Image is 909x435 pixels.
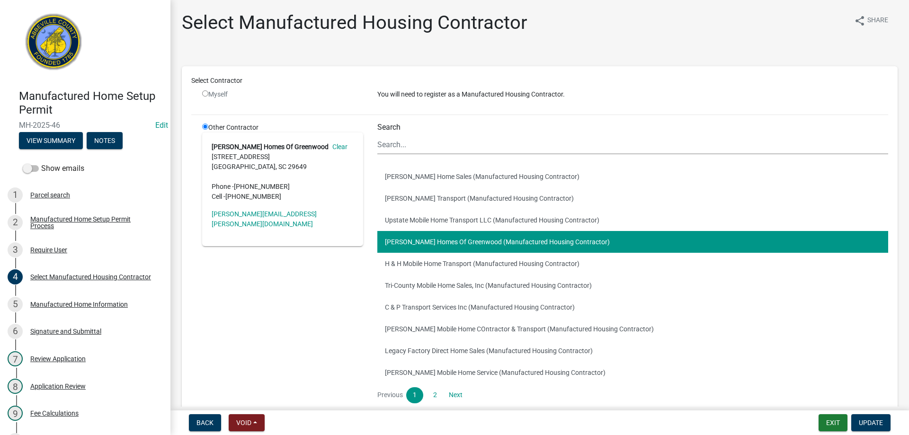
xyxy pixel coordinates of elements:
label: Search [377,124,401,131]
p: You will need to register as a Manufactured Housing Contractor. [377,89,888,99]
a: 2 [427,387,444,403]
img: Abbeville County, South Carolina [19,10,89,80]
label: Show emails [23,163,84,174]
a: Edit [155,121,168,130]
button: Back [189,414,221,431]
div: Select Manufactured Housing Contractor [30,274,151,280]
button: Update [851,414,891,431]
button: Void [229,414,265,431]
div: 3 [8,242,23,257]
h1: Select Manufactured Housing Contractor [182,11,527,34]
span: Back [196,419,214,426]
wm-modal-confirm: Edit Application Number [155,121,168,130]
span: Void [236,419,251,426]
button: Legacy Factory Direct Home Sales (Manufactured Housing Contractor) [377,340,888,362]
button: View Summary [19,132,83,149]
strong: [PERSON_NAME] Homes Of Greenwood [212,143,329,151]
button: H & H Mobile Home Transport (Manufactured Housing Contractor) [377,253,888,275]
wm-modal-confirm: Summary [19,137,83,145]
div: Parcel search [30,192,70,198]
button: [PERSON_NAME] Mobile Home Service (Manufactured Housing Contractor) [377,362,888,383]
div: 1 [8,187,23,203]
div: Review Application [30,355,86,362]
h4: Manufactured Home Setup Permit [19,89,163,117]
div: 7 [8,351,23,366]
div: 9 [8,406,23,421]
button: Tri-County Mobile Home Sales, Inc (Manufactured Housing Contractor) [377,275,888,296]
div: Require User [30,247,67,253]
span: Share [867,15,888,27]
abbr: Phone - [212,183,234,190]
div: 5 [8,297,23,312]
address: [STREET_ADDRESS] [GEOGRAPHIC_DATA], SC 29649 [212,142,354,202]
span: [PHONE_NUMBER] [234,183,290,190]
div: Fee Calculations [30,410,79,417]
a: Next [447,387,464,403]
div: Other Contractor [195,123,370,426]
div: Select Contractor [184,76,895,86]
div: 4 [8,269,23,284]
div: Myself [202,89,363,99]
button: Notes [87,132,123,149]
div: Manufactured Home Setup Permit Process [30,216,155,229]
abbr: Cell - [212,193,225,200]
button: [PERSON_NAME] Home Sales (Manufactured Housing Contractor) [377,166,888,187]
div: Signature and Submittal [30,328,101,335]
button: C & P Transport Services Inc (Manufactured Housing Contractor) [377,296,888,318]
a: 1 [406,387,423,403]
nav: Page navigation [377,387,888,403]
div: 6 [8,324,23,339]
wm-modal-confirm: Notes [87,137,123,145]
span: [PHONE_NUMBER] [225,193,281,200]
input: Search... [377,135,888,154]
button: shareShare [847,11,896,30]
div: Manufactured Home Information [30,301,128,308]
button: [PERSON_NAME] Mobile Home COntractor & Transport (Manufactured Housing Contractor) [377,318,888,340]
i: share [854,15,865,27]
div: 8 [8,379,23,394]
div: 2 [8,215,23,230]
button: [PERSON_NAME] Transport (Manufactured Housing Contractor) [377,187,888,209]
a: Clear [329,143,348,151]
span: Update [859,419,883,426]
a: [PERSON_NAME][EMAIL_ADDRESS][PERSON_NAME][DOMAIN_NAME] [212,210,317,228]
button: [PERSON_NAME] Homes Of Greenwood (Manufactured Housing Contractor) [377,231,888,253]
div: Application Review [30,383,86,390]
button: Exit [819,414,847,431]
button: Upstate Mobile Home Transport LLC (Manufactured Housing Contractor) [377,209,888,231]
span: MH-2025-46 [19,121,151,130]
